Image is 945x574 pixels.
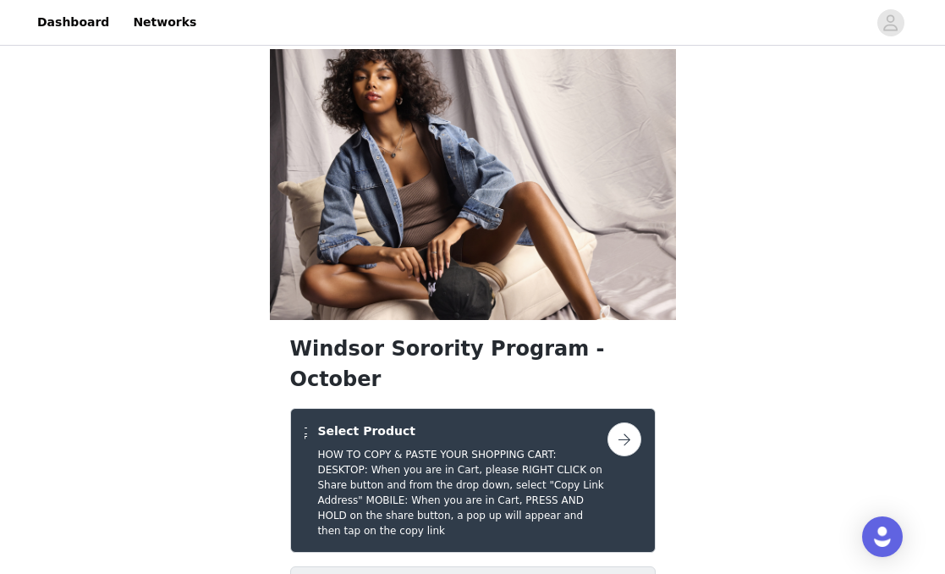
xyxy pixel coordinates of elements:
div: Open Intercom Messenger [862,516,903,557]
h1: Windsor Sorority Program - October [290,334,656,395]
h4: Select Product [317,422,607,440]
a: Dashboard [27,3,119,41]
div: avatar [882,9,898,36]
a: Networks [123,3,206,41]
h5: HOW TO COPY & PASTE YOUR SHOPPING CART: DESKTOP: When you are in Cart, please RIGHT CLICK on Shar... [317,447,607,538]
div: Select Product [290,408,656,553]
img: campaign image [270,49,676,320]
